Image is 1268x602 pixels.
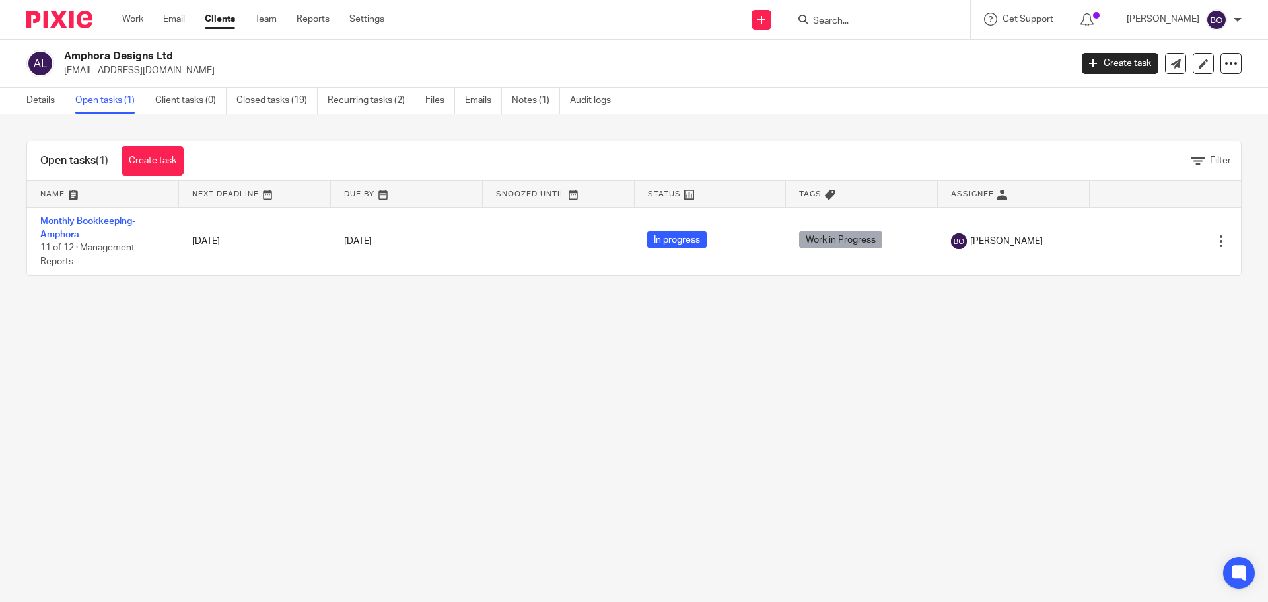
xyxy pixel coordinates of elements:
a: Recurring tasks (2) [328,88,415,114]
span: Status [648,190,681,198]
span: Tags [799,190,822,198]
a: Closed tasks (19) [236,88,318,114]
span: [DATE] [344,237,372,246]
a: Client tasks (0) [155,88,227,114]
p: [PERSON_NAME] [1127,13,1199,26]
td: [DATE] [179,207,331,275]
img: Pixie [26,11,92,28]
h1: Open tasks [40,154,108,168]
a: Settings [349,13,384,26]
a: Reports [297,13,330,26]
span: Work in Progress [799,231,882,248]
a: Files [425,88,455,114]
img: svg%3E [951,233,967,249]
p: [EMAIL_ADDRESS][DOMAIN_NAME] [64,64,1062,77]
a: Emails [465,88,502,114]
span: 11 of 12 · Management Reports [40,243,135,266]
span: Get Support [1003,15,1053,24]
a: Audit logs [570,88,621,114]
a: Monthly Bookkeeping- Amphora [40,217,135,239]
img: svg%3E [26,50,54,77]
span: (1) [96,155,108,166]
input: Search [812,16,931,28]
a: Create task [122,146,184,176]
a: Team [255,13,277,26]
a: Notes (1) [512,88,560,114]
a: Email [163,13,185,26]
span: In progress [647,231,707,248]
span: Snoozed Until [496,190,565,198]
a: Details [26,88,65,114]
a: Work [122,13,143,26]
span: [PERSON_NAME] [970,235,1043,248]
a: Create task [1082,53,1158,74]
a: Open tasks (1) [75,88,145,114]
img: svg%3E [1206,9,1227,30]
a: Clients [205,13,235,26]
h2: Amphora Designs Ltd [64,50,863,63]
span: Filter [1210,156,1231,165]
